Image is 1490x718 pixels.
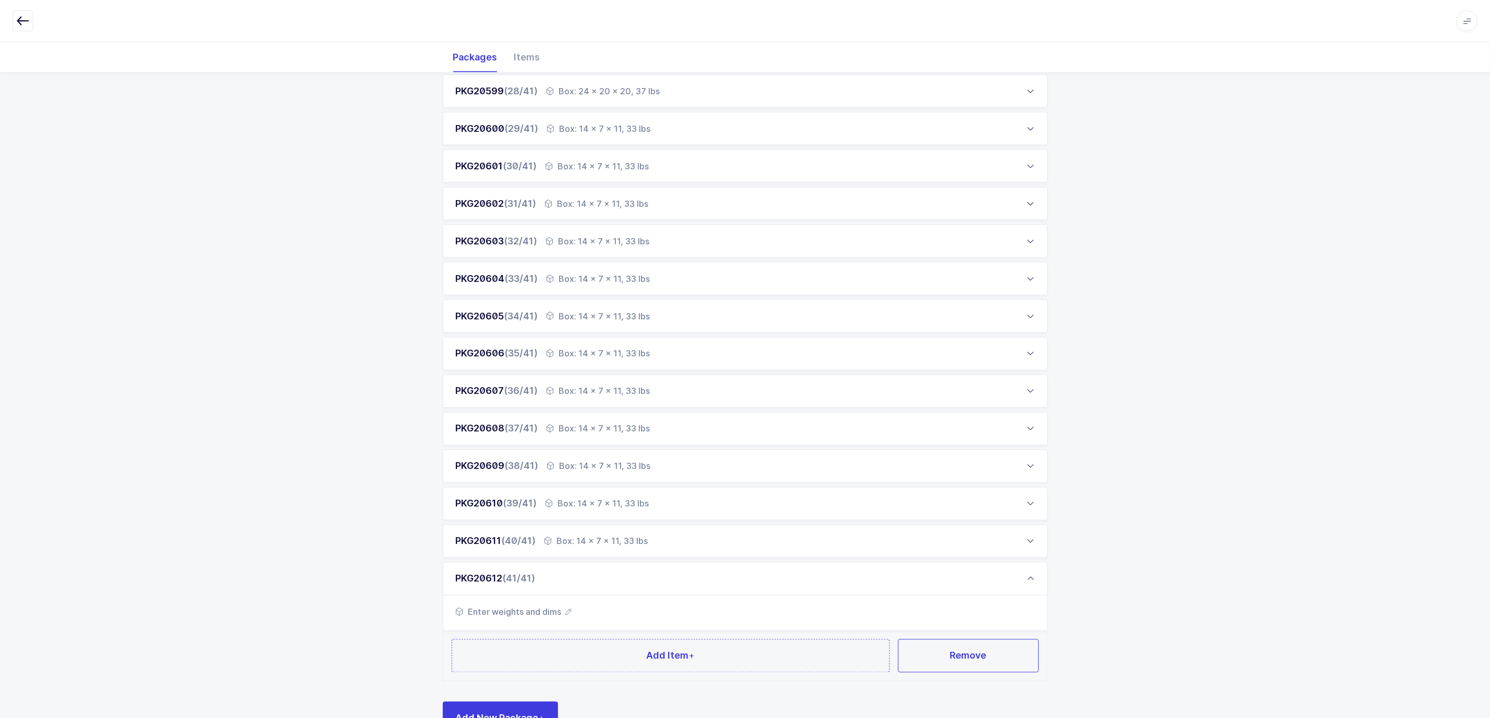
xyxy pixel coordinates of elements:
[443,487,1048,521] div: PKG20610(39/41) Box: 14 x 7 x 11, 33 lbs
[456,85,538,97] div: PKG20599
[505,461,539,472] span: (38/41)
[443,150,1048,183] div: PKG20601(30/41) Box: 14 x 7 x 11, 33 lbs
[443,262,1048,295] div: PKG20604(33/41) Box: 14 x 7 x 11, 33 lbs
[547,385,650,398] div: Box: 14 x 7 x 11, 33 lbs
[443,300,1048,333] div: PKG20605(34/41) Box: 14 x 7 x 11, 33 lbs
[452,639,890,673] button: Add Item+
[505,123,539,134] span: (29/41)
[544,535,648,548] div: Box: 14 x 7 x 11, 33 lbs
[546,160,649,172] div: Box: 14 x 7 x 11, 33 lbs
[443,225,1048,258] div: PKG20603(32/41) Box: 14 x 7 x 11, 33 lbs
[505,348,538,359] span: (35/41)
[456,160,537,172] div: PKG20601
[443,337,1048,370] div: PKG20606(35/41) Box: 14 x 7 x 11, 33 lbs
[503,160,537,171] span: (30/41)
[505,273,538,284] span: (33/41)
[546,235,650,247] div: Box: 14 x 7 x 11, 33 lbs
[456,535,536,548] div: PKG20611
[456,235,538,247] div: PKG20603
[443,375,1048,408] div: PKG20607(36/41) Box: 14 x 7 x 11, 33 lbs
[505,423,538,434] span: (37/41)
[504,311,538,321] span: (34/41)
[546,498,649,510] div: Box: 14 x 7 x 11, 33 lbs
[547,310,650,323] div: Box: 14 x 7 x 11, 33 lbs
[456,573,536,585] div: PKG20612
[950,649,987,662] span: Remove
[545,197,649,210] div: Box: 14 x 7 x 11, 33 lbs
[506,42,549,72] div: Items
[456,498,537,510] div: PKG20610
[503,573,536,584] span: (41/41)
[443,75,1048,108] div: PKG20599(28/41) Box: 24 x 20 x 20, 37 lbs
[688,650,695,661] span: +
[456,606,572,618] button: Enter weights and dims
[547,348,650,360] div: Box: 14 x 7 x 11, 33 lbs
[646,649,695,662] span: Add Item
[443,562,1048,596] div: PKG20612(41/41)
[504,386,538,397] span: (36/41)
[456,423,538,435] div: PKG20608
[443,112,1048,145] div: PKG20600(29/41) Box: 14 x 7 x 11, 33 lbs
[443,412,1048,445] div: PKG20608(37/41) Box: 14 x 7 x 11, 33 lbs
[547,460,651,473] div: Box: 14 x 7 x 11, 33 lbs
[502,536,536,547] span: (40/41)
[443,187,1048,220] div: PKG20602(31/41) Box: 14 x 7 x 11, 33 lbs
[898,639,1039,673] button: Remove
[456,122,539,135] div: PKG20600
[456,310,538,323] div: PKG20605
[547,85,660,97] div: Box: 24 x 20 x 20, 37 lbs
[456,348,538,360] div: PKG20606
[504,198,537,209] span: (31/41)
[443,525,1048,558] div: PKG20611(40/41) Box: 14 x 7 x 11, 33 lbs
[443,596,1048,682] div: PKG20612(41/41)
[445,42,506,72] div: Packages
[547,423,650,435] div: Box: 14 x 7 x 11, 33 lbs
[456,385,538,398] div: PKG20607
[504,236,538,246] span: (32/41)
[547,122,651,135] div: Box: 14 x 7 x 11, 33 lbs
[456,197,537,210] div: PKG20602
[503,498,537,509] span: (39/41)
[456,460,539,473] div: PKG20609
[547,273,650,285] div: Box: 14 x 7 x 11, 33 lbs
[456,273,538,285] div: PKG20604
[443,450,1048,483] div: PKG20609(38/41) Box: 14 x 7 x 11, 33 lbs
[504,85,538,96] span: (28/41)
